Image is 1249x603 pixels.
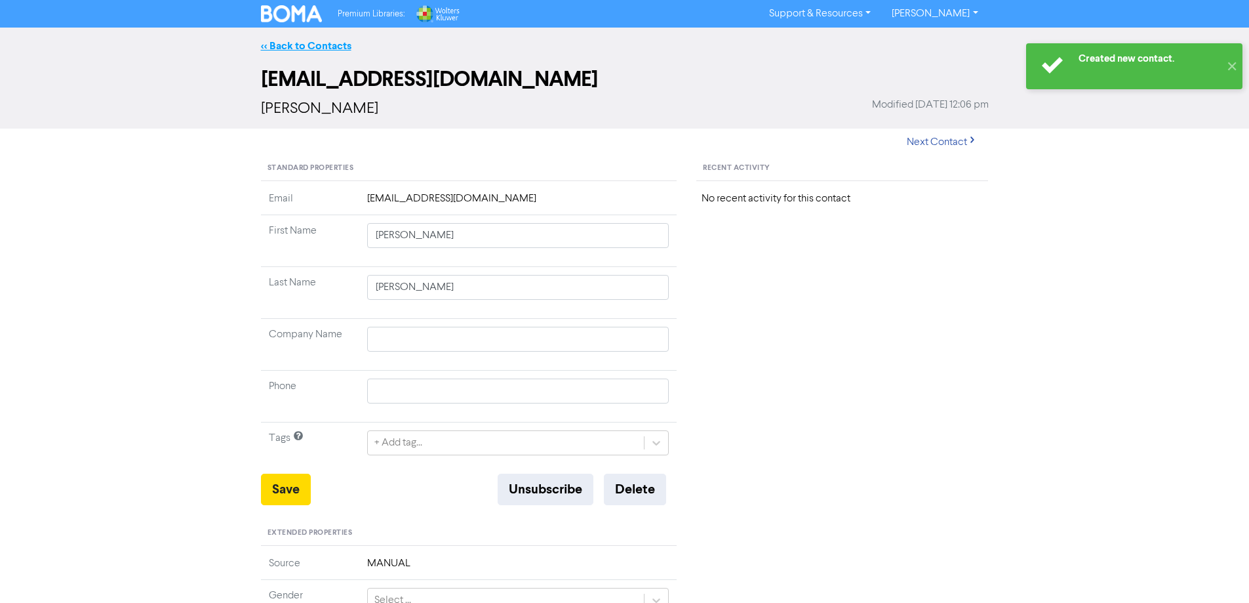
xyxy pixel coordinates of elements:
[696,156,988,181] div: Recent Activity
[261,67,989,92] h2: [EMAIL_ADDRESS][DOMAIN_NAME]
[261,39,351,52] a: << Back to Contacts
[261,556,359,580] td: Source
[759,3,881,24] a: Support & Resources
[896,129,989,156] button: Next Contact
[338,10,405,18] span: Premium Libraries:
[261,5,323,22] img: BOMA Logo
[1079,52,1219,66] div: Created new contact.
[261,319,359,371] td: Company Name
[261,156,677,181] div: Standard Properties
[261,215,359,267] td: First Name
[261,267,359,319] td: Last Name
[1183,540,1249,603] iframe: Chat Widget
[261,474,311,505] button: Save
[872,97,989,113] span: Modified [DATE] 12:06 pm
[261,191,359,215] td: Email
[359,556,677,580] td: MANUAL
[359,191,677,215] td: [EMAIL_ADDRESS][DOMAIN_NAME]
[498,474,593,505] button: Unsubscribe
[415,5,460,22] img: Wolters Kluwer
[604,474,666,505] button: Delete
[261,423,359,474] td: Tags
[374,435,422,451] div: + Add tag...
[261,101,378,117] span: [PERSON_NAME]
[702,191,983,207] div: No recent activity for this contact
[261,521,677,546] div: Extended Properties
[881,3,988,24] a: [PERSON_NAME]
[261,371,359,423] td: Phone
